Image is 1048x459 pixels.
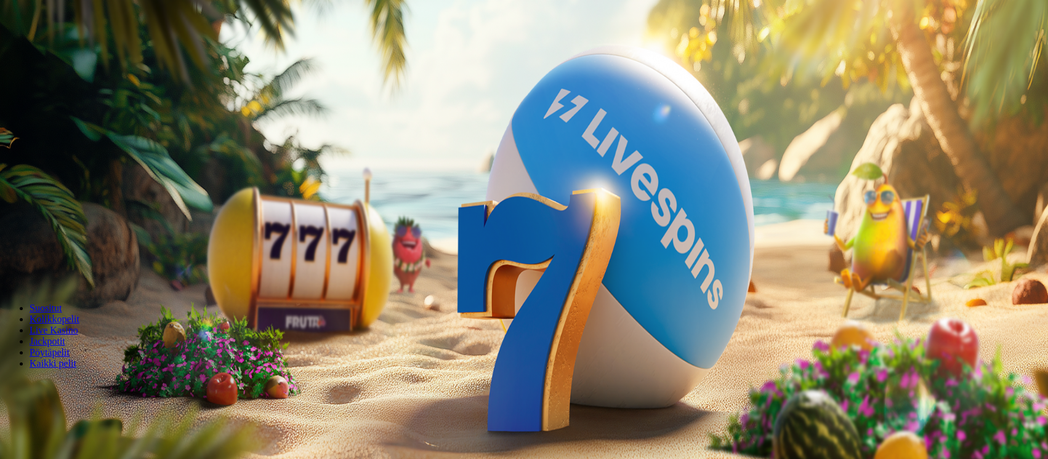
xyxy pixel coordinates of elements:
[30,336,65,346] a: Jackpotit
[5,282,1043,392] header: Lobby
[30,325,78,335] a: Live Kasino
[30,303,62,313] a: Suositut
[5,282,1043,369] nav: Lobby
[30,358,76,369] a: Kaikki pelit
[30,347,70,357] a: Pöytäpelit
[30,314,79,324] a: Kolikkopelit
